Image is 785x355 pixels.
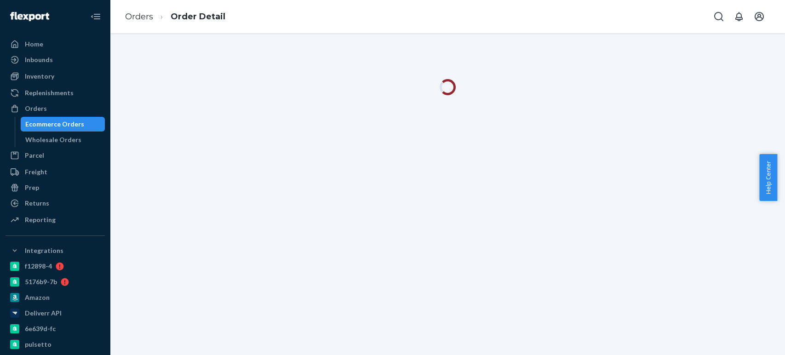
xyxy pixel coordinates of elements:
[6,290,105,305] a: Amazon
[25,262,52,271] div: f12898-4
[6,69,105,84] a: Inventory
[750,7,768,26] button: Open account menu
[25,72,54,81] div: Inventory
[25,246,63,255] div: Integrations
[6,196,105,211] a: Returns
[25,104,47,113] div: Orders
[118,3,233,30] ol: breadcrumbs
[25,120,84,129] div: Ecommerce Orders
[25,324,56,333] div: 6e639d-fc
[25,215,56,224] div: Reporting
[6,275,105,289] a: 5176b9-7b
[21,132,105,147] a: Wholesale Orders
[6,259,105,274] a: f12898-4
[6,86,105,100] a: Replenishments
[21,117,105,132] a: Ecommerce Orders
[6,337,105,352] a: pulsetto
[25,293,50,302] div: Amazon
[6,148,105,163] a: Parcel
[6,321,105,336] a: 6e639d-fc
[6,52,105,67] a: Inbounds
[25,199,49,208] div: Returns
[6,306,105,321] a: Deliverr API
[25,88,74,97] div: Replenishments
[25,40,43,49] div: Home
[125,11,153,22] a: Orders
[6,212,105,227] a: Reporting
[25,151,44,160] div: Parcel
[25,167,47,177] div: Freight
[25,183,39,192] div: Prep
[171,11,225,22] a: Order Detail
[710,7,728,26] button: Open Search Box
[6,243,105,258] button: Integrations
[10,12,49,21] img: Flexport logo
[25,309,62,318] div: Deliverr API
[25,277,57,286] div: 5176b9-7b
[759,154,777,201] button: Help Center
[730,7,748,26] button: Open notifications
[6,101,105,116] a: Orders
[25,55,53,64] div: Inbounds
[86,7,105,26] button: Close Navigation
[25,340,52,349] div: pulsetto
[6,180,105,195] a: Prep
[6,37,105,52] a: Home
[25,135,81,144] div: Wholesale Orders
[6,165,105,179] a: Freight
